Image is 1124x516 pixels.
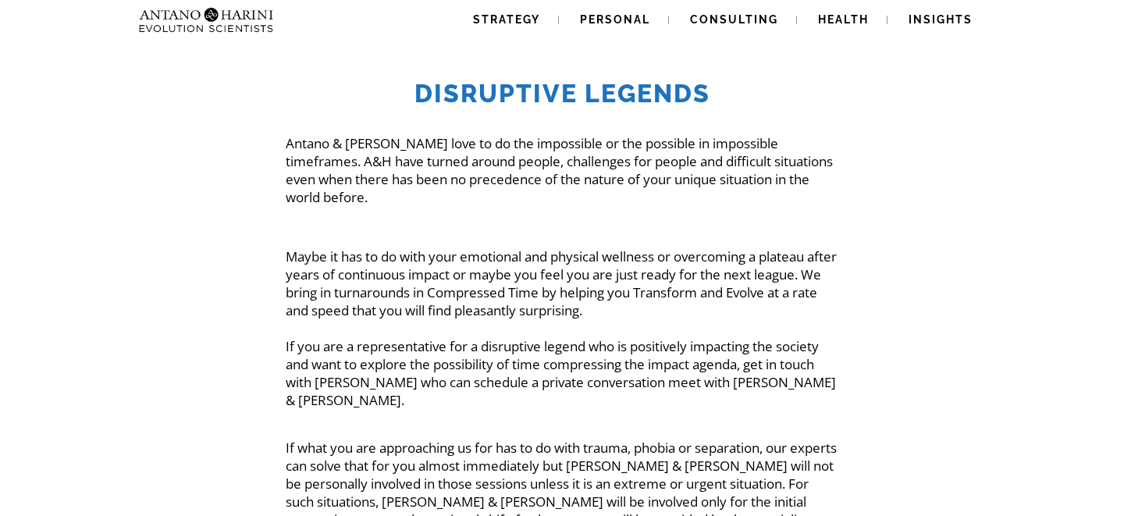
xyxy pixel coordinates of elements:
h2: Disruptive Legends [133,79,991,109]
p: Antano & [PERSON_NAME] love to do the impossible or the possible in impossible timeframes. A&H ha... [286,134,838,206]
span: Insights [909,13,973,26]
span: Personal [580,13,650,26]
p: Maybe it has to do with your emotional and physical wellness or overcoming a plateau after years ... [286,247,838,409]
span: Strategy [473,13,540,26]
span: Consulting [690,13,778,26]
span: Health [818,13,869,26]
